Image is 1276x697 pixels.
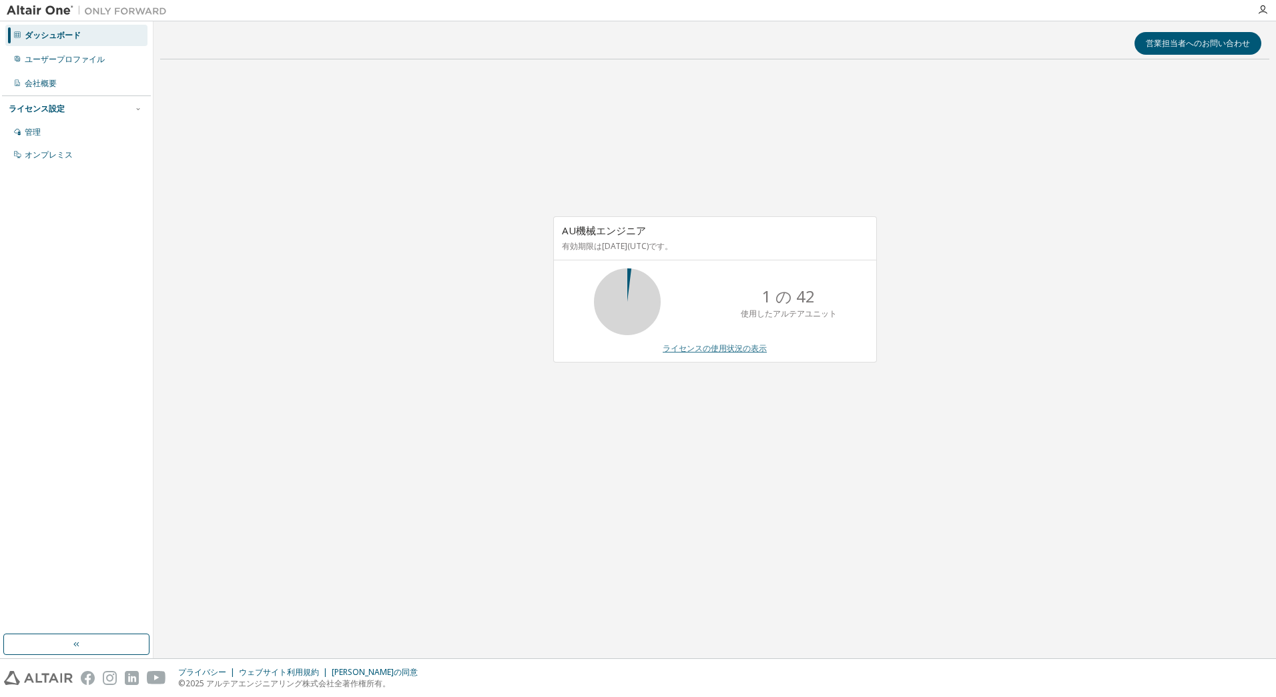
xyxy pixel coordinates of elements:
div: ライセンス設定 [9,103,65,114]
span: AU機械エンジニア [562,224,646,237]
p: 有効期限は[DATE](UTC)です。 [562,240,865,252]
img: linkedin.svg [125,671,139,685]
a: ライセンスの使用状況の表示 [663,342,767,354]
p: 使用したアルテアユニット [741,308,837,319]
div: 管理 [25,127,41,138]
p: 1 の 42 [762,285,815,308]
img: altair_logo.svg [4,671,73,685]
img: instagram.svg [103,671,117,685]
div: 会社概要 [25,78,57,89]
div: ウェブサイト利用規約 [239,667,332,678]
div: [PERSON_NAME]の同意 [332,667,426,678]
div: ダッシュボード [25,30,81,41]
button: 営業担当者へのお問い合わせ [1135,32,1261,55]
img: アルタイルワン [7,4,174,17]
p: © [178,678,426,689]
img: youtube.svg [147,671,166,685]
img: facebook.svg [81,671,95,685]
div: プライバシー [178,667,239,678]
div: ユーザープロファイル [25,54,105,65]
font: 2025 アルテアエンジニアリング株式会社全著作権所有。 [186,678,390,689]
div: オンプレミス [25,150,73,160]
